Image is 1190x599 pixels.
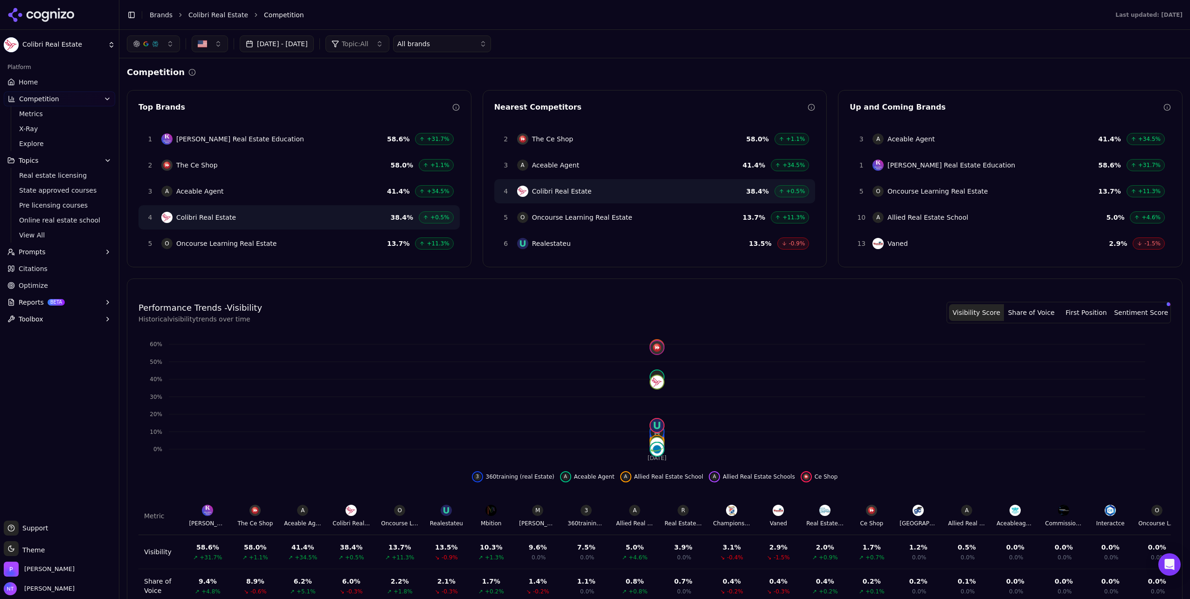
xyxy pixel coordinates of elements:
span: 3 [500,160,512,170]
div: 8.9 % [246,577,264,586]
span: 41.4 % [1098,134,1121,144]
div: 6.2 % [294,577,312,586]
button: Hide ce shop data [801,471,838,482]
button: Visibility Score [949,304,1004,321]
td: Visibility [138,535,183,569]
span: [PERSON_NAME] Real Estate Education [887,160,1015,170]
span: A [297,505,308,516]
div: 1.4 % [529,577,547,586]
img: Vaned [773,505,784,516]
span: Topics [19,156,39,165]
span: ↗ [242,554,247,561]
span: +11.3% [1138,188,1161,195]
div: Allied Real Estate School [616,520,653,527]
tspan: [DATE] [648,455,667,461]
div: 0.4 % [769,577,788,586]
div: Colibri Real Estate [332,520,370,527]
img: ce shop [803,473,810,481]
img: vaned [650,438,664,451]
span: 13.5 % [749,239,772,248]
span: +4.8% [201,588,221,595]
span: ↗ [339,554,343,561]
span: 3 [474,473,481,481]
span: +1.1% [786,135,805,143]
span: 2 [145,160,156,170]
span: +0.5% [430,214,450,221]
span: 38.4 % [746,187,769,196]
a: Real estate licensing [15,169,104,182]
img: United States [198,39,207,49]
span: O [517,212,528,223]
span: ↗ [288,554,293,561]
span: Aceable Agent [176,187,224,196]
span: 41.4 % [743,160,766,170]
span: 3 [145,187,156,196]
span: View All [19,230,100,240]
div: 0.4 % [816,577,834,586]
a: Optimize [4,278,115,293]
span: Realestateu [532,239,571,248]
div: 6.0 % [342,577,360,586]
span: -0.9% [442,554,458,561]
button: Open organization switcher [4,562,75,577]
span: Support [19,523,48,533]
span: +34.5% [295,554,317,561]
tspan: 50% [150,359,162,365]
a: State approved courses [15,184,104,197]
span: 13.7 % [743,213,766,222]
span: Theme [19,546,45,554]
span: Colibri Real Estate [532,187,592,196]
span: +4.6% [629,554,648,561]
th: Metric [138,497,183,535]
span: 41.4 % [387,187,410,196]
img: Interactce [1105,505,1116,516]
img: Commission Express [1058,505,1069,516]
button: Hide allied real estate school data [620,471,703,482]
img: prelicense.com [650,443,664,456]
span: ↗ [387,588,392,595]
div: 3.9 % [674,543,692,552]
a: View All [15,229,104,242]
span: Competition [19,94,59,104]
button: Hide aceable agent data [560,471,615,482]
img: The Ce Shop [249,505,261,516]
span: 5 [856,187,867,196]
span: 0.0% [912,554,927,561]
tspan: 30% [150,394,162,400]
div: 1.7 % [863,543,881,552]
div: 0.5 % [958,543,976,552]
span: 5.0 % [1107,213,1125,222]
span: ↘ [767,554,772,561]
div: 13.7 % [388,543,411,552]
span: 0.0% [1058,554,1072,561]
div: 0.0 % [1055,577,1073,586]
span: Vaned [887,239,907,248]
div: Realestateu [430,520,463,527]
span: A [161,186,173,197]
button: ReportsBETA [4,295,115,310]
span: Reports [19,298,44,307]
img: The Ce Shop [517,133,528,145]
span: Aceable Agent [532,160,580,170]
span: Explore [19,139,100,148]
span: R [650,436,664,449]
div: 3.1 % [723,543,741,552]
span: State approved courses [19,186,100,195]
div: Up and Coming Brands [850,102,1163,113]
img: Aceableagent [1010,505,1021,516]
img: Nate Tower [4,582,17,595]
span: ↗ [812,554,817,561]
div: Oncourse Learning Real Estate Group [1138,520,1176,527]
span: Allied Real Estate School [887,213,968,222]
div: 0.0 % [1148,577,1166,586]
span: ↗ [193,554,198,561]
div: 58.0 % [244,543,267,552]
span: +1.8% [394,588,413,595]
span: +0.9% [819,554,838,561]
tspan: 20% [150,411,162,418]
div: Aceableagent [996,520,1034,527]
span: All brands [397,39,430,49]
a: Metrics [15,107,104,120]
span: Topic: All [342,39,368,49]
a: Online real estate school [15,214,104,227]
